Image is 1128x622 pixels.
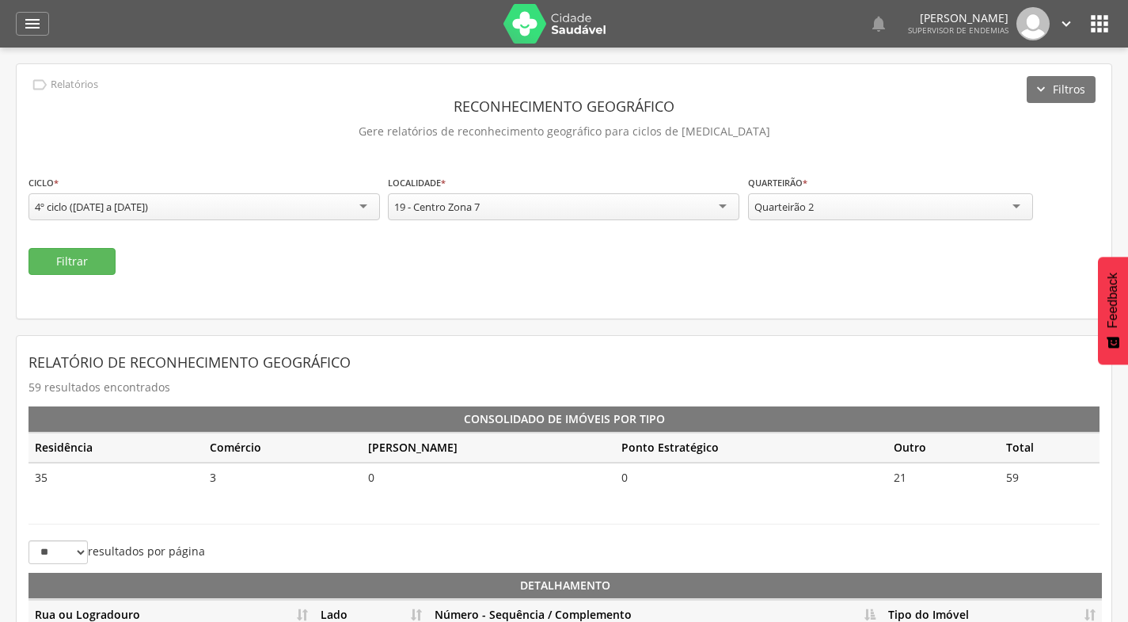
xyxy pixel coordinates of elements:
[869,14,888,33] i: 
[748,177,807,189] label: Quarteirão
[203,463,363,492] td: 3
[1087,11,1112,36] i: 
[28,177,59,189] label: Ciclo
[203,433,363,463] th: Comércio
[28,248,116,275] button: Filtrar
[28,92,1100,120] header: Reconhecimento Geográfico
[35,200,148,214] div: 4º ciclo ([DATE] a [DATE])
[28,348,1100,376] header: Relatório de Reconhecimento Geográfico
[908,25,1008,36] span: Supervisor de Endemias
[28,573,1102,600] th: Detalhamento
[28,376,1100,399] p: 59 resultados encontrados
[887,433,999,463] th: Outro
[754,200,814,214] div: Quarteirão 2
[362,463,615,492] td: 0
[1098,257,1128,364] button: Feedback - Mostrar pesquisa
[51,78,98,91] p: Relatórios
[615,463,887,492] td: 0
[362,433,615,463] th: [PERSON_NAME]
[1000,433,1100,463] th: Total
[28,463,203,492] td: 35
[28,406,1100,433] th: Consolidado de Imóveis por Tipo
[1058,7,1075,40] a: 
[615,433,887,463] th: Ponto Estratégico
[869,7,888,40] a: 
[28,540,205,564] label: resultados por página
[16,12,49,36] a: 
[394,200,480,214] div: 19 - Centro Zona 7
[31,76,48,93] i: 
[887,463,999,492] td: 21
[1058,15,1075,32] i: 
[1000,463,1100,492] td: 59
[908,13,1008,24] p: [PERSON_NAME]
[1027,76,1096,103] button: Filtros
[28,540,88,564] select: resultados por página
[23,14,42,33] i: 
[1106,273,1120,328] span: Feedback
[388,177,446,189] label: Localidade
[28,120,1100,143] p: Gere relatórios de reconhecimento geográfico para ciclos de [MEDICAL_DATA]
[28,433,203,463] th: Residência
